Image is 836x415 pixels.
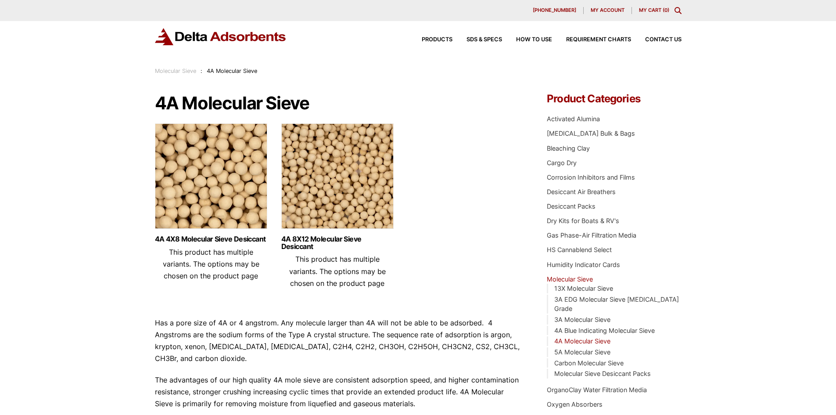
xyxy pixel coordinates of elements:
[675,7,682,14] div: Toggle Modal Content
[155,374,521,410] p: The advantages of our high quality 4A mole sieve are consistent adsorption speed, and higher cont...
[547,275,593,283] a: Molecular Sieve
[201,68,202,74] span: :
[466,37,502,43] span: SDS & SPECS
[664,7,667,13] span: 0
[281,235,394,250] a: 4A 8X12 Molecular Sieve Desiccant
[155,94,521,113] h1: 4A Molecular Sieve
[289,255,386,287] span: This product has multiple variants. The options may be chosen on the product page
[155,28,287,45] img: Delta Adsorbents
[547,261,620,268] a: Humidity Indicator Cards
[547,144,590,152] a: Bleaching Clay
[526,7,584,14] a: [PHONE_NUMBER]
[554,316,610,323] a: 3A Molecular Sieve
[547,188,616,195] a: Desiccant Air Breathers
[422,37,452,43] span: Products
[207,68,257,74] span: 4A Molecular Sieve
[554,348,610,356] a: 5A Molecular Sieve
[533,8,576,13] span: [PHONE_NUMBER]
[516,37,552,43] span: How to Use
[547,159,577,166] a: Cargo Dry
[155,317,521,365] p: Has a pore size of 4A or 4 angstrom. Any molecule larger than 4A will not be able to be adsorbed....
[566,37,631,43] span: Requirement Charts
[554,296,679,313] a: 3A EDG Molecular Sieve [MEDICAL_DATA] Grade
[554,285,613,292] a: 13X Molecular Sieve
[452,37,502,43] a: SDS & SPECS
[554,337,610,345] a: 4A Molecular Sieve
[584,7,632,14] a: My account
[554,359,624,367] a: Carbon Molecular Sieve
[591,8,624,13] span: My account
[645,37,682,43] span: Contact Us
[554,370,651,377] a: Molecular Sieve Desiccant Packs
[502,37,552,43] a: How to Use
[547,246,612,253] a: HS Cannablend Select
[631,37,682,43] a: Contact Us
[547,173,635,181] a: Corrosion Inhibitors and Films
[547,217,619,224] a: Dry Kits for Boats & RV's
[155,235,267,243] a: 4A 4X8 Molecular Sieve Desiccant
[547,386,647,393] a: OrganoClay Water Filtration Media
[547,231,636,239] a: Gas Phase-Air Filtration Media
[547,401,603,408] a: Oxygen Absorbers
[552,37,631,43] a: Requirement Charts
[163,248,259,280] span: This product has multiple variants. The options may be chosen on the product page
[547,94,681,104] h4: Product Categories
[547,130,635,137] a: [MEDICAL_DATA] Bulk & Bags
[639,7,669,13] a: My Cart (0)
[547,202,596,210] a: Desiccant Packs
[547,115,600,123] a: Activated Alumina
[155,68,196,74] a: Molecular Sieve
[408,37,452,43] a: Products
[554,327,655,334] a: 4A Blue Indicating Molecular Sieve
